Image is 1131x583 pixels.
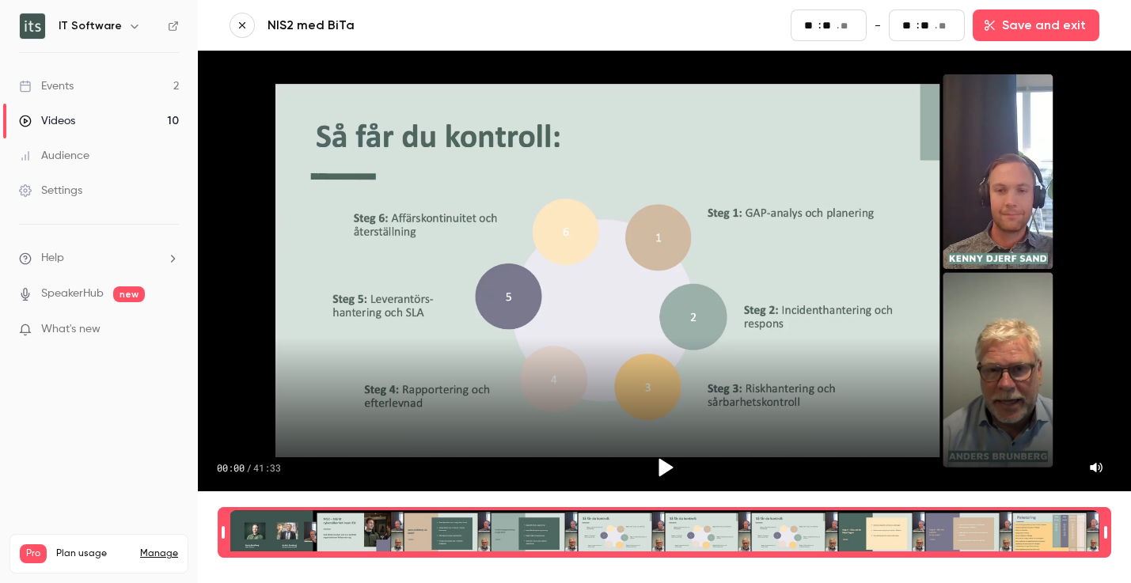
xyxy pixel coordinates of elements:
div: Time range seconds start time [218,509,229,556]
span: : [818,17,821,34]
div: Videos [19,113,75,129]
span: - [875,16,881,35]
fieldset: 41:33.37 [889,9,965,41]
img: IT Software [20,13,45,39]
input: seconds [822,17,835,34]
li: help-dropdown-opener [19,250,179,267]
span: . [935,17,937,34]
input: milliseconds [939,17,951,35]
div: 00:00 [217,461,281,474]
span: / [246,461,252,474]
button: Save and exit [973,9,1099,41]
input: minutes [804,17,817,34]
span: Help [41,250,64,267]
a: SpeakerHub [41,286,104,302]
a: NIS2 med BiTa [268,16,647,35]
button: Mute [1080,452,1112,483]
span: : [917,17,919,34]
span: 41:33 [253,461,281,474]
fieldset: 00:00.00 [791,9,867,41]
span: 00:00 [217,461,245,474]
iframe: Noticeable Trigger [160,323,179,337]
button: Play [646,449,684,486]
span: What's new [41,321,101,338]
span: . [837,17,839,34]
div: Time range selector [230,510,1099,555]
h6: IT Software [59,18,122,34]
div: Time range seconds end time [1100,509,1111,556]
div: Audience [19,148,89,164]
span: Pro [20,544,47,563]
div: Events [19,78,74,94]
div: Settings [19,183,82,199]
input: milliseconds [841,17,853,35]
a: Manage [140,547,178,560]
span: Plan usage [56,547,131,560]
span: new [113,286,145,302]
section: Video player [198,51,1131,491]
input: minutes [902,17,915,34]
input: seconds [920,17,933,34]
